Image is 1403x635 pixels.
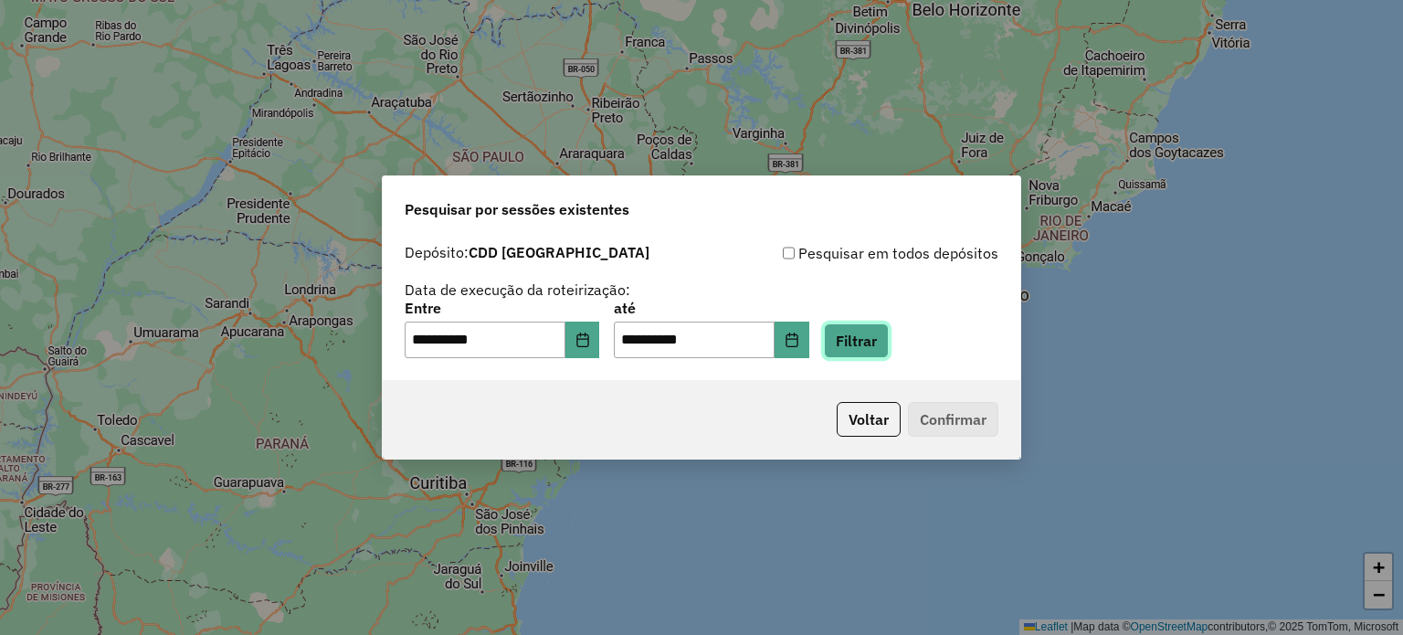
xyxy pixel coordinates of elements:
[837,402,901,437] button: Voltar
[614,297,808,319] label: até
[824,323,889,358] button: Filtrar
[405,297,599,319] label: Entre
[469,243,649,261] strong: CDD [GEOGRAPHIC_DATA]
[701,242,998,264] div: Pesquisar em todos depósitos
[405,198,629,220] span: Pesquisar por sessões existentes
[775,322,809,358] button: Choose Date
[405,241,649,263] label: Depósito:
[565,322,600,358] button: Choose Date
[405,279,630,301] label: Data de execução da roteirização:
